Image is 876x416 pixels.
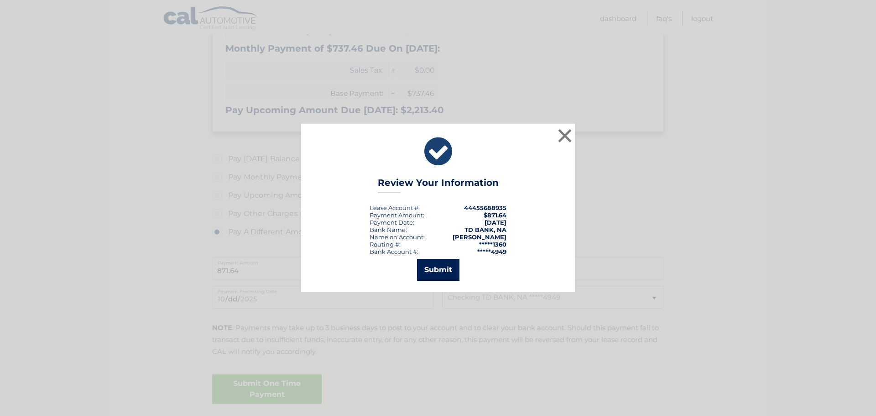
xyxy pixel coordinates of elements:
button: × [556,126,574,145]
span: Payment Date [370,219,413,226]
strong: TD BANK, NA [464,226,506,233]
div: Name on Account: [370,233,425,241]
div: Bank Name: [370,226,407,233]
div: Bank Account #: [370,248,418,255]
button: Submit [417,259,459,281]
strong: [PERSON_NAME] [453,233,506,241]
h3: Review Your Information [378,177,499,193]
div: Payment Amount: [370,211,424,219]
strong: 44455688935 [464,204,506,211]
div: Routing #: [370,241,401,248]
span: $871.64 [484,211,506,219]
div: Lease Account #: [370,204,420,211]
div: : [370,219,414,226]
span: [DATE] [485,219,506,226]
